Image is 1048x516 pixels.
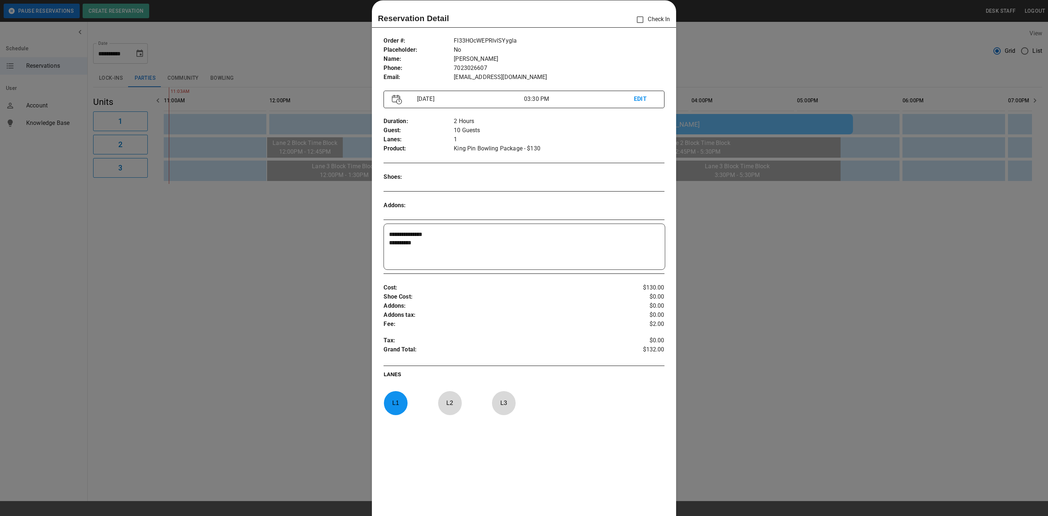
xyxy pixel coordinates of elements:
[618,345,664,356] p: $132.00
[384,36,454,46] p: Order # :
[384,64,454,73] p: Phone :
[454,73,664,82] p: [EMAIL_ADDRESS][DOMAIN_NAME]
[454,46,664,55] p: No
[384,336,618,345] p: Tax :
[618,336,664,345] p: $0.00
[454,126,664,135] p: 10 Guests
[618,320,664,329] p: $2.00
[414,95,524,103] p: [DATE]
[392,95,402,105] img: Vector
[384,311,618,320] p: Addons tax :
[438,394,462,411] p: L 2
[384,394,408,411] p: L 1
[632,12,670,27] p: Check In
[384,126,454,135] p: Guest :
[618,311,664,320] p: $0.00
[454,135,664,144] p: 1
[384,144,454,153] p: Product :
[384,73,454,82] p: Email :
[618,292,664,302] p: $0.00
[454,55,664,64] p: [PERSON_NAME]
[454,64,664,73] p: 7023026607
[384,320,618,329] p: Fee :
[384,55,454,64] p: Name :
[384,292,618,302] p: Shoe Cost :
[454,117,664,126] p: 2 Hours
[384,46,454,55] p: Placeholder :
[492,394,516,411] p: L 3
[454,144,664,153] p: King Pin Bowling Package - $130
[524,95,634,103] p: 03:30 PM
[384,201,454,210] p: Addons :
[618,283,664,292] p: $130.00
[384,345,618,356] p: Grand Total :
[384,283,618,292] p: Cost :
[384,173,454,182] p: Shoes :
[618,302,664,311] p: $0.00
[384,371,664,381] p: LANES
[384,135,454,144] p: Lanes :
[378,12,449,24] p: Reservation Detail
[634,95,656,104] p: EDIT
[384,117,454,126] p: Duration :
[384,302,618,311] p: Addons :
[454,36,664,46] p: FI33HOcWEPRlvlSYygla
